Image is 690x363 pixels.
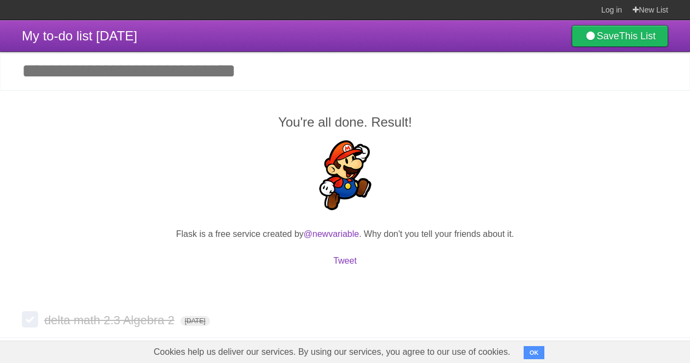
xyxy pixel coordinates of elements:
span: delta math 2.3 Algebra 2 [44,313,177,327]
a: SaveThis List [572,25,668,47]
button: OK [524,346,545,359]
label: Done [22,311,38,328]
span: Cookies help us deliver our services. By using our services, you agree to our use of cookies. [143,341,521,363]
h2: You're all done. Result! [22,112,668,132]
img: Super Mario [310,140,380,210]
p: Flask is a free service created by . Why don't you tell your friends about it. [22,228,668,241]
a: Tweet [333,256,357,265]
span: [DATE] [181,316,210,326]
span: My to-do list [DATE] [22,28,137,43]
a: @newvariable [304,229,359,239]
b: This List [619,31,656,41]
